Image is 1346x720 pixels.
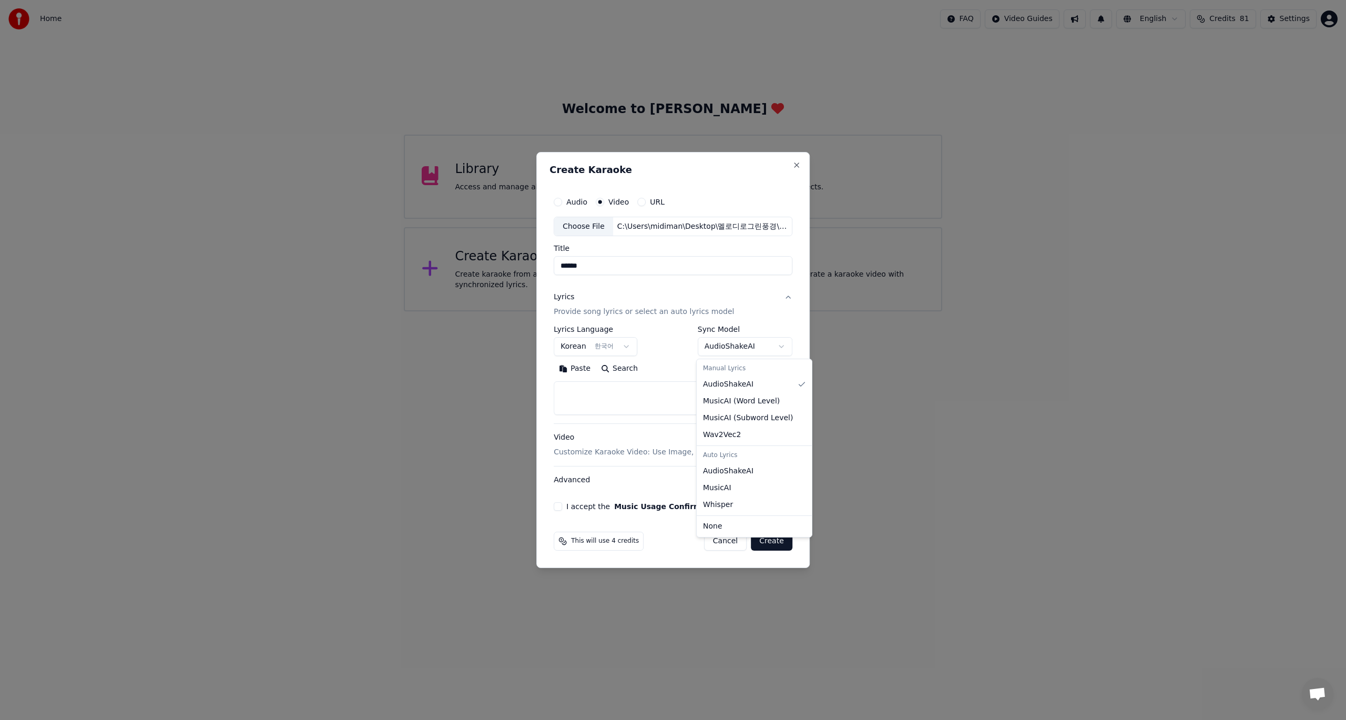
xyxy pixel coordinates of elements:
[703,396,780,407] span: MusicAI ( Word Level )
[703,413,793,423] span: MusicAI ( Subword Level )
[703,483,731,493] span: MusicAI
[699,361,810,376] div: Manual Lyrics
[703,430,741,440] span: Wav2Vec2
[703,466,753,476] span: AudioShakeAI
[703,379,753,390] span: AudioShakeAI
[699,448,810,463] div: Auto Lyrics
[703,521,722,532] span: None
[703,500,733,510] span: Whisper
